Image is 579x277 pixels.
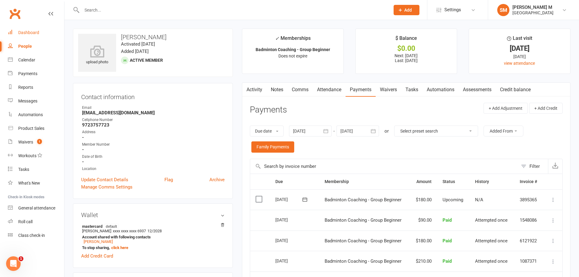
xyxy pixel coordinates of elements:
div: General attendance [18,206,55,210]
a: Calendar [8,53,64,67]
div: [DATE] [275,195,303,204]
div: [DATE] [474,53,565,60]
strong: Account shared with following contacts [82,235,222,239]
button: Due date [250,126,284,137]
input: Search by invoice number [250,159,518,174]
td: $210.00 [410,251,437,272]
div: or [384,127,389,135]
span: Settings [444,3,461,17]
div: Date of Birth [82,154,225,160]
button: + Add Credit [529,103,563,114]
div: $ Balance [395,34,417,45]
span: 12/2028 [147,229,162,233]
p: Next: [DATE] Last: [DATE] [361,53,451,63]
span: Upcoming [443,197,463,203]
strong: mastercard [82,224,222,229]
td: 1087371 [514,251,543,272]
a: Product Sales [8,122,64,135]
time: Activated [DATE] [121,41,155,47]
strong: Badminton Coaching - Group Beginner [256,47,330,52]
strong: - [82,135,225,140]
a: Credit balance [496,83,535,97]
a: Archive [209,176,225,183]
a: Assessments [459,83,496,97]
div: Address [82,129,225,135]
a: Tasks [401,83,422,97]
div: Calendar [18,57,35,62]
a: Manage Comms Settings [81,183,133,191]
span: xxxx xxxx xxxx 6937 [113,229,146,233]
div: Dashboard [18,30,39,35]
a: Payments [8,67,64,81]
a: Clubworx [7,6,22,21]
a: click here [111,245,128,250]
a: Update Contact Details [81,176,128,183]
a: Family Payments [251,141,294,152]
div: People [18,44,32,49]
div: Roll call [18,219,33,224]
div: [DATE] [275,215,303,224]
h3: Wallet [81,212,225,218]
div: Waivers [18,140,33,144]
div: Payments [18,71,37,76]
div: [DATE] [275,236,303,245]
a: [PERSON_NAME] [84,239,113,244]
a: Class kiosk mode [8,229,64,242]
h3: [PERSON_NAME] [78,34,228,40]
td: 6121922 [514,230,543,251]
button: Add [394,5,419,15]
h3: Payments [250,105,287,115]
button: Filter [518,159,548,174]
th: Invoice # [514,174,543,189]
a: Comms [288,83,313,97]
a: Add Credit Card [81,252,113,260]
span: Attempted once [475,238,508,244]
div: Reports [18,85,33,90]
th: Due [270,174,319,189]
span: Attempted once [475,258,508,264]
a: Workouts [8,149,64,163]
span: Paid [443,217,452,223]
div: Location [82,166,225,172]
a: Payments [346,83,376,97]
span: Badminton Coaching - Group Beginner [325,197,402,203]
input: Search... [80,6,386,14]
th: Status [437,174,470,189]
td: $90.00 [410,210,437,230]
strong: [EMAIL_ADDRESS][DOMAIN_NAME] [82,110,225,116]
div: What's New [18,181,40,185]
div: [PERSON_NAME] M [512,5,553,10]
strong: - [82,159,225,164]
div: Member Number [82,142,225,147]
div: Tasks [18,167,29,172]
div: Filter [529,163,540,170]
div: Automations [18,112,43,117]
th: Membership [319,174,409,189]
a: Activity [242,83,267,97]
strong: - [82,147,225,152]
h3: Contact information [81,91,225,100]
span: Badminton Coaching - Group Beginner [325,238,402,244]
i: ✓ [275,36,279,41]
div: Class check-in [18,233,45,238]
strong: To stop sharing, [82,245,222,250]
span: default [104,224,119,229]
div: Product Sales [18,126,44,131]
div: [GEOGRAPHIC_DATA] [512,10,553,16]
div: Cellphone Number [82,117,225,123]
span: N/A [475,197,483,203]
a: Tasks [8,163,64,176]
a: General attendance kiosk mode [8,201,64,215]
a: view attendance [504,61,535,66]
a: Attendance [313,83,346,97]
span: Attempted once [475,217,508,223]
th: History [470,174,514,189]
div: Workouts [18,153,36,158]
time: Added [DATE] [121,49,149,54]
td: 3895365 [514,189,543,210]
td: $180.00 [410,230,437,251]
a: Waivers 1 [8,135,64,149]
span: Active member [130,58,163,63]
a: Reports [8,81,64,94]
span: Paid [443,238,452,244]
